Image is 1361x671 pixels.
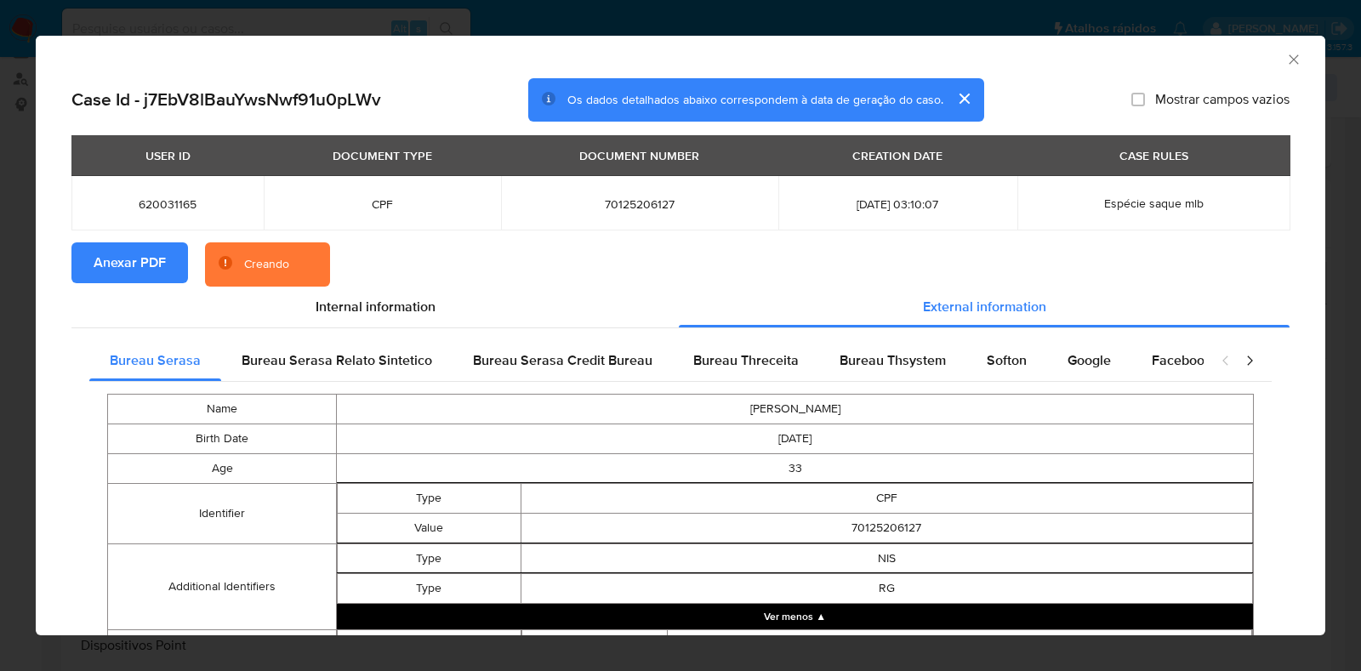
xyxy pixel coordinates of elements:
[1068,350,1111,370] span: Google
[284,196,481,212] span: CPF
[840,350,946,370] span: Bureau Thsystem
[521,514,1253,543] td: 70125206127
[110,350,201,370] span: Bureau Serasa
[668,630,1252,660] td: GOIANIA
[521,574,1253,604] td: RG
[71,88,381,111] h2: Case Id - j7EbV8lBauYwsNwf91u0pLWv
[337,424,1254,454] td: [DATE]
[36,36,1325,635] div: closure-recommendation-modal
[1155,91,1290,108] span: Mostrar campos vazios
[473,350,652,370] span: Bureau Serasa Credit Bureau
[108,454,337,484] td: Age
[135,141,201,170] div: USER ID
[1285,51,1301,66] button: Fechar a janela
[108,484,337,544] td: Identifier
[89,340,1204,381] div: Detailed external info
[799,196,997,212] span: [DATE] 03:10:07
[943,78,984,119] button: cerrar
[338,514,521,543] td: Value
[337,454,1254,484] td: 33
[842,141,953,170] div: CREATION DATE
[94,244,166,281] span: Anexar PDF
[567,91,943,108] span: Os dados detalhados abaixo correspondem à data de geração do caso.
[521,630,668,660] td: City
[108,424,337,454] td: Birth Date
[1104,195,1204,212] span: Espécie saque mlb
[923,297,1046,316] span: External information
[693,350,799,370] span: Bureau Threceita
[316,297,436,316] span: Internal information
[71,287,1290,327] div: Detailed info
[338,574,521,604] td: Type
[242,350,432,370] span: Bureau Serasa Relato Sintetico
[337,395,1254,424] td: [PERSON_NAME]
[338,544,521,574] td: Type
[1152,350,1211,370] span: Facebook
[521,544,1253,574] td: NIS
[337,604,1253,629] button: Collapse array
[92,196,243,212] span: 620031165
[322,141,442,170] div: DOCUMENT TYPE
[338,484,521,514] td: Type
[1109,141,1199,170] div: CASE RULES
[569,141,709,170] div: DOCUMENT NUMBER
[521,484,1253,514] td: CPF
[244,256,289,273] div: Creando
[108,544,337,630] td: Additional Identifiers
[108,395,337,424] td: Name
[1131,93,1145,106] input: Mostrar campos vazios
[71,242,188,283] button: Anexar PDF
[521,196,758,212] span: 70125206127
[987,350,1027,370] span: Softon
